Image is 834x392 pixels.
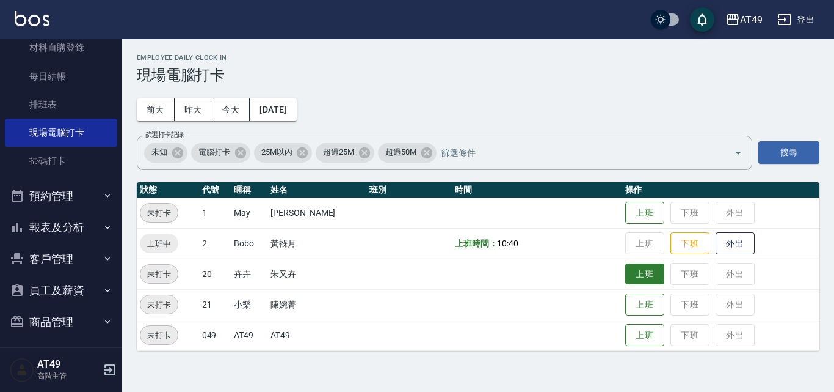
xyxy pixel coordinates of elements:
img: Person [10,358,34,382]
div: 超過50M [378,143,437,163]
button: 客戶管理 [5,243,117,275]
button: 上班 [625,264,664,285]
span: 未打卡 [140,298,178,311]
button: 商品管理 [5,306,117,338]
button: [DATE] [250,98,296,121]
td: 小樂 [231,289,267,320]
button: 員工及薪資 [5,275,117,306]
button: 今天 [212,98,250,121]
td: 黃褓月 [267,228,366,259]
td: AT49 [267,320,366,350]
td: 049 [199,320,231,350]
h2: Employee Daily Clock In [137,54,819,62]
button: 行銷工具 [5,338,117,369]
a: 排班表 [5,91,117,119]
td: 陳婉菁 [267,289,366,320]
span: 25M以內 [254,146,300,158]
td: Bobo [231,228,267,259]
button: 搜尋 [758,141,819,164]
td: 卉卉 [231,259,267,289]
button: 昨天 [175,98,212,121]
button: 預約管理 [5,180,117,212]
div: AT49 [740,12,763,28]
button: AT49 [720,7,767,32]
a: 材料自購登錄 [5,34,117,62]
span: 未打卡 [140,268,178,281]
h5: AT49 [37,358,100,371]
b: 上班時間： [455,239,498,248]
td: 朱又卉 [267,259,366,289]
button: save [690,7,714,32]
button: 外出 [716,232,755,255]
span: 上班中 [140,237,178,250]
div: 電腦打卡 [191,143,250,163]
div: 25M以內 [254,143,313,163]
label: 篩選打卡記錄 [145,130,184,139]
th: 暱稱 [231,182,267,198]
span: 未打卡 [140,329,178,342]
span: 超過25M [316,146,361,158]
span: 未知 [144,146,175,158]
a: 現場電腦打卡 [5,119,117,147]
span: 10:40 [497,239,518,248]
button: 報表及分析 [5,212,117,243]
button: 前天 [137,98,175,121]
p: 高階主管 [37,371,100,382]
div: 未知 [144,143,187,163]
h3: 現場電腦打卡 [137,67,819,84]
a: 掃碼打卡 [5,147,117,175]
td: [PERSON_NAME] [267,198,366,228]
button: 下班 [670,232,709,255]
div: 超過25M [316,143,374,163]
th: 姓名 [267,182,366,198]
th: 代號 [199,182,231,198]
th: 狀態 [137,182,199,198]
td: 1 [199,198,231,228]
td: 2 [199,228,231,259]
th: 操作 [622,182,819,198]
input: 篩選條件 [438,142,713,163]
button: 上班 [625,324,664,347]
button: Open [728,143,748,163]
td: May [231,198,267,228]
td: AT49 [231,320,267,350]
td: 21 [199,289,231,320]
img: Logo [15,11,49,26]
th: 班別 [366,182,451,198]
span: 超過50M [378,146,424,158]
th: 時間 [452,182,622,198]
button: 上班 [625,202,664,224]
span: 電腦打卡 [191,146,238,158]
span: 未打卡 [140,207,178,220]
td: 20 [199,259,231,289]
a: 每日結帳 [5,62,117,91]
button: 登出 [772,9,819,31]
button: 上班 [625,294,664,316]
